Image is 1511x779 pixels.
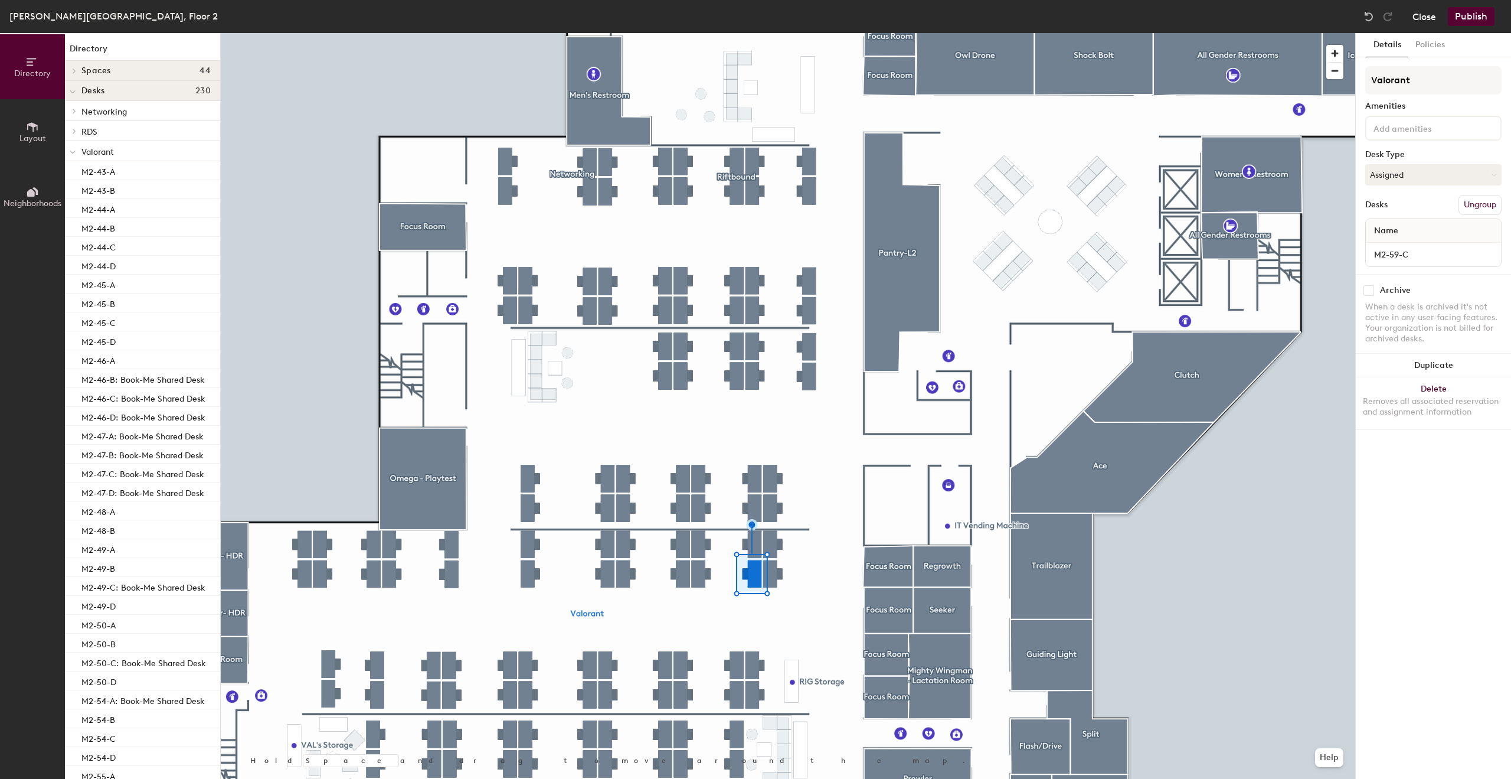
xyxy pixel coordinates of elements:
p: M2-50-C: Book-Me Shared Desk [81,655,206,669]
p: M2-54-A: Book-Me Shared Desk [81,693,205,706]
button: Publish [1448,7,1494,26]
button: Help [1315,748,1343,767]
div: Archive [1380,286,1411,295]
p: M2-54-D [81,749,116,763]
p: M2-54-C [81,731,116,744]
span: Spaces [81,66,111,76]
p: M2-45-C [81,315,116,328]
div: Desk Type [1365,150,1502,159]
p: M2-45-B [81,296,115,309]
div: Desks [1365,200,1388,210]
div: When a desk is archived it's not active in any user-facing features. Your organization is not bil... [1365,302,1502,344]
button: DeleteRemoves all associated reservation and assignment information [1356,377,1511,429]
p: M2-50-B [81,636,116,650]
p: M2-44-A [81,201,115,215]
h1: Directory [65,43,220,61]
button: Policies [1408,33,1452,57]
div: Removes all associated reservation and assignment information [1363,396,1504,418]
p: M2-47-B: Book-Me Shared Desk [81,447,204,461]
p: M2-43-B [81,182,115,196]
input: Unnamed desk [1368,246,1499,263]
span: Directory [14,69,51,79]
div: Amenities [1365,102,1502,111]
p: M2-50-A [81,617,116,631]
p: M2-54-B [81,712,115,725]
p: M2-48-B [81,523,115,536]
button: Assigned [1365,164,1502,185]
div: [PERSON_NAME][GEOGRAPHIC_DATA], Floor 2 [9,9,218,24]
span: Desks [81,86,104,96]
p: M2-49-A [81,542,115,555]
button: Close [1412,7,1436,26]
button: Duplicate [1356,354,1511,377]
p: M2-45-A [81,277,115,291]
p: M2-44-D [81,258,116,272]
span: RDS [81,127,97,137]
button: Ungroup [1458,195,1502,215]
span: Networking [81,107,127,117]
img: Redo [1382,11,1394,22]
span: Neighborhoods [4,198,61,208]
span: Valorant [81,147,114,157]
p: M2-47-A: Book-Me Shared Desk [81,428,204,442]
button: Details [1366,33,1408,57]
p: M2-46-B: Book-Me Shared Desk [81,371,205,385]
p: M2-47-C: Book-Me Shared Desk [81,466,204,480]
p: M2-46-D: Book-Me Shared Desk [81,409,205,423]
span: Name [1368,220,1404,242]
input: Add amenities [1371,120,1477,135]
p: M2-45-D [81,334,116,347]
span: Layout [19,133,46,144]
p: M2-43-A [81,164,115,177]
p: M2-48-A [81,504,115,517]
span: 230 [195,86,211,96]
img: Undo [1363,11,1375,22]
p: M2-49-D [81,598,116,612]
p: M2-50-D [81,674,116,687]
p: M2-47-D: Book-Me Shared Desk [81,485,204,498]
p: M2-44-C [81,239,116,253]
p: M2-46-A [81,353,115,366]
p: M2-49-C: Book-Me Shared Desk [81,579,205,593]
p: M2-46-C: Book-Me Shared Desk [81,390,205,404]
p: M2-44-B [81,220,115,234]
p: M2-49-B [81,560,115,574]
span: 44 [199,66,211,76]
